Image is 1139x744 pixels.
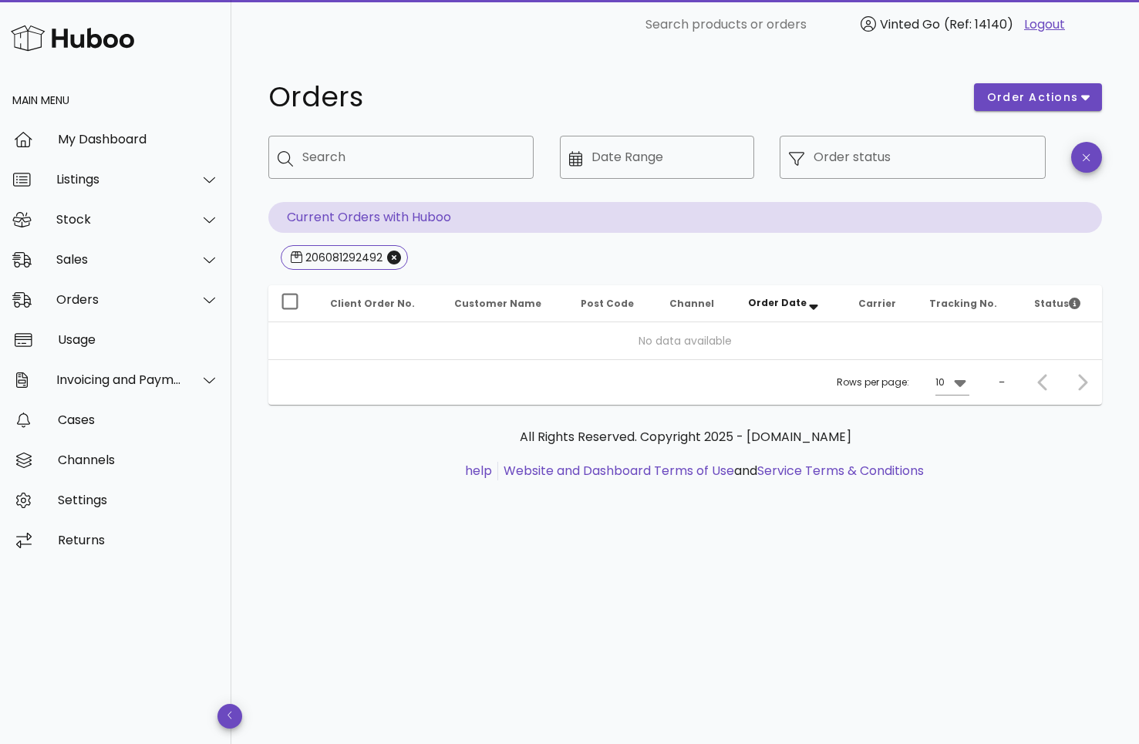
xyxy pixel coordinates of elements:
[1022,285,1102,322] th: Status
[11,22,134,55] img: Huboo Logo
[58,412,219,427] div: Cases
[568,285,657,322] th: Post Code
[944,15,1013,33] span: (Ref: 14140)
[56,292,182,307] div: Orders
[454,297,541,310] span: Customer Name
[748,296,807,309] span: Order Date
[58,132,219,146] div: My Dashboard
[318,285,442,322] th: Client Order No.
[58,453,219,467] div: Channels
[880,15,940,33] span: Vinted Go
[56,212,182,227] div: Stock
[504,462,734,480] a: Website and Dashboard Terms of Use
[1034,297,1080,310] span: Status
[837,360,969,405] div: Rows per page:
[56,172,182,187] div: Listings
[58,332,219,347] div: Usage
[58,493,219,507] div: Settings
[929,297,997,310] span: Tracking No.
[302,250,382,265] div: 206081292492
[657,285,736,322] th: Channel
[387,251,401,264] button: Close
[1024,15,1065,34] a: Logout
[986,89,1079,106] span: order actions
[330,297,415,310] span: Client Order No.
[56,372,182,387] div: Invoicing and Payments
[465,462,492,480] a: help
[58,533,219,547] div: Returns
[846,285,917,322] th: Carrier
[581,297,634,310] span: Post Code
[498,462,924,480] li: and
[268,83,955,111] h1: Orders
[757,462,924,480] a: Service Terms & Conditions
[268,322,1102,359] td: No data available
[974,83,1102,111] button: order actions
[281,428,1090,446] p: All Rights Reserved. Copyright 2025 - [DOMAIN_NAME]
[442,285,568,322] th: Customer Name
[736,285,846,322] th: Order Date: Sorted descending. Activate to remove sorting.
[935,375,945,389] div: 10
[935,370,969,395] div: 10Rows per page:
[917,285,1022,322] th: Tracking No.
[268,202,1102,233] p: Current Orders with Huboo
[669,297,714,310] span: Channel
[999,375,1005,389] div: –
[858,297,896,310] span: Carrier
[56,252,182,267] div: Sales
